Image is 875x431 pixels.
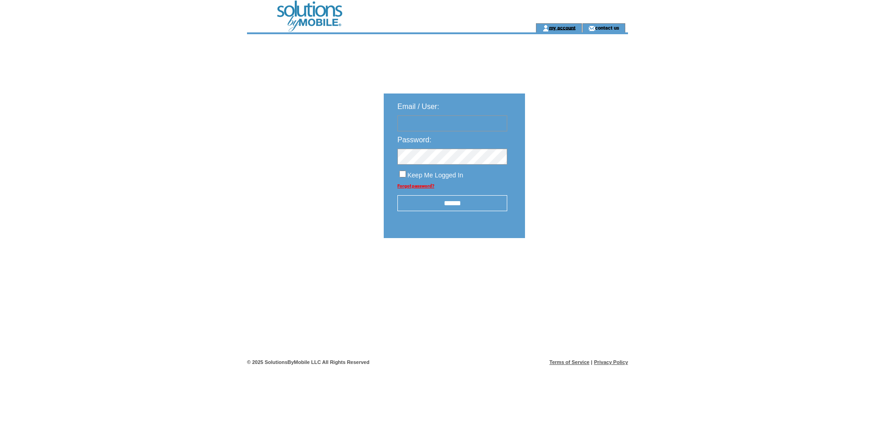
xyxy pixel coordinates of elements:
[551,261,597,272] img: transparent.png
[397,136,432,144] span: Password:
[588,25,595,32] img: contact_us_icon.gif
[542,25,549,32] img: account_icon.gif
[591,359,592,365] span: |
[397,103,439,110] span: Email / User:
[594,359,628,365] a: Privacy Policy
[397,183,434,188] a: Forgot password?
[595,25,619,31] a: contact us
[550,359,590,365] a: Terms of Service
[549,25,576,31] a: my account
[407,171,463,179] span: Keep Me Logged In
[247,359,370,365] span: © 2025 SolutionsByMobile LLC All Rights Reserved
